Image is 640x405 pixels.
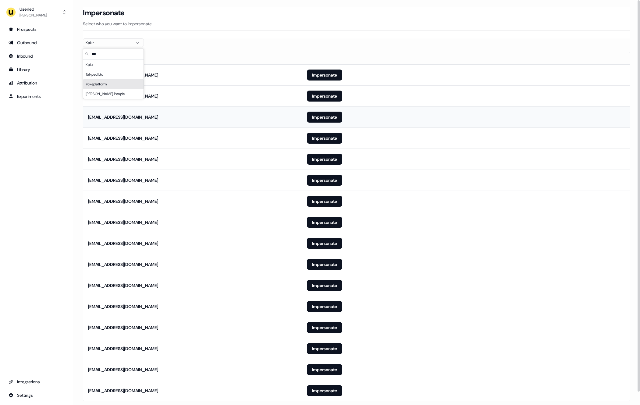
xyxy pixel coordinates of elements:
div: [EMAIL_ADDRESS][DOMAIN_NAME] [88,156,158,162]
button: Impersonate [307,322,342,333]
div: Inbound [9,53,64,59]
div: Attribution [9,80,64,86]
div: Experiments [9,93,64,99]
div: Suggestions [83,60,144,99]
div: Kpler [83,60,144,70]
div: [EMAIL_ADDRESS][DOMAIN_NAME] [88,303,158,310]
button: Impersonate [307,238,342,249]
button: Impersonate [307,259,342,270]
div: [EMAIL_ADDRESS][DOMAIN_NAME] [88,324,158,331]
button: Impersonate [307,133,342,144]
button: Kpler [83,38,144,47]
button: Impersonate [307,301,342,312]
button: Impersonate [307,70,342,81]
div: Talkpad Ltd [83,70,144,79]
div: [EMAIL_ADDRESS][DOMAIN_NAME] [88,240,158,246]
div: Yokeplatform [83,79,144,89]
button: Impersonate [307,154,342,165]
div: Kpler [86,40,131,46]
p: Select who you want to impersonate [83,21,630,27]
div: [EMAIL_ADDRESS][DOMAIN_NAME] [88,114,158,120]
div: Library [9,66,64,73]
button: Impersonate [307,385,342,396]
div: [EMAIL_ADDRESS][DOMAIN_NAME] [88,367,158,373]
a: Go to integrations [5,377,68,387]
a: Go to integrations [5,390,68,400]
div: [EMAIL_ADDRESS][DOMAIN_NAME] [88,135,158,141]
button: Impersonate [307,343,342,354]
button: Impersonate [307,175,342,186]
div: Prospects [9,26,64,32]
button: Impersonate [307,196,342,207]
button: Impersonate [307,112,342,123]
button: Impersonate [307,91,342,102]
div: Settings [9,392,64,398]
div: Outbound [9,40,64,46]
div: [EMAIL_ADDRESS][DOMAIN_NAME] [88,346,158,352]
a: Go to Inbound [5,51,68,61]
h3: Impersonate [83,8,125,17]
div: [EMAIL_ADDRESS][DOMAIN_NAME] [88,261,158,267]
div: [EMAIL_ADDRESS][DOMAIN_NAME] [88,177,158,183]
div: [EMAIL_ADDRESS][DOMAIN_NAME] [88,282,158,289]
div: Integrations [9,379,64,385]
div: [EMAIL_ADDRESS][DOMAIN_NAME] [88,388,158,394]
button: Impersonate [307,217,342,228]
div: Userled [20,6,47,12]
div: [PERSON_NAME] [20,12,47,18]
a: Go to prospects [5,24,68,34]
div: [PERSON_NAME] People [83,89,144,99]
a: Go to templates [5,65,68,74]
th: Email [83,52,302,64]
button: Userled[PERSON_NAME] [5,5,68,20]
a: Go to attribution [5,78,68,88]
a: Go to experiments [5,91,68,101]
button: Impersonate [307,364,342,375]
a: Go to outbound experience [5,38,68,48]
div: [EMAIL_ADDRESS][DOMAIN_NAME] [88,198,158,204]
div: [EMAIL_ADDRESS][DOMAIN_NAME] [88,219,158,225]
button: Impersonate [307,280,342,291]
